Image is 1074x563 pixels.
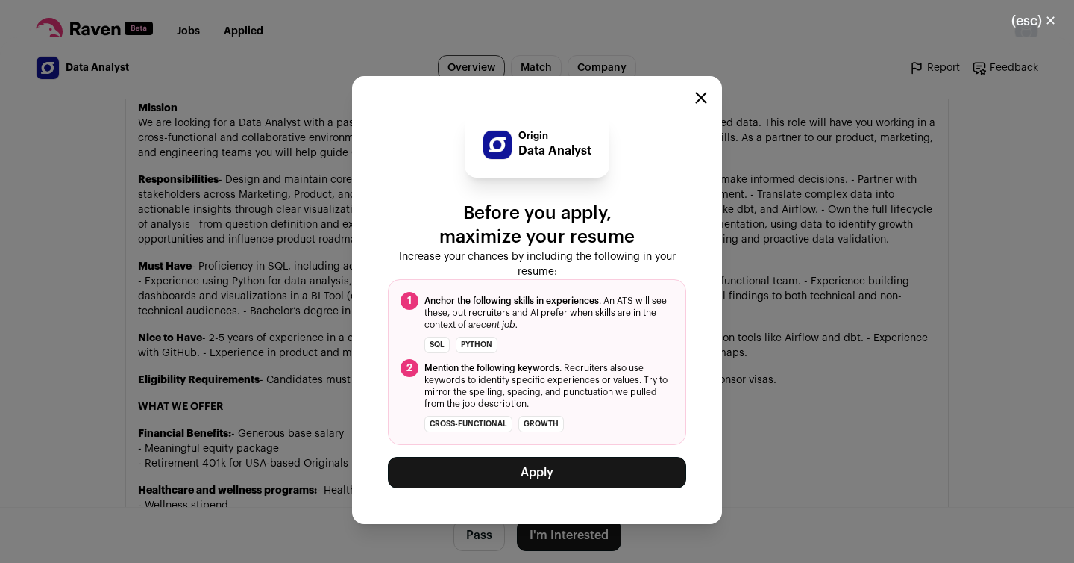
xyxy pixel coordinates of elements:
button: Close modal [993,4,1074,37]
button: Close modal [695,92,707,104]
span: Mention the following keywords [424,364,559,373]
img: 126f9121e3fc471f5eeb0918edb9188d503719e551cd52579c52b6141b35ac33 [483,131,512,159]
span: Anchor the following skills in experiences [424,296,599,305]
p: Before you apply, maximize your resume [388,202,686,249]
span: . An ATS will see these, but recruiters and AI prefer when skills are in the context of a [424,295,673,331]
li: cross-functional [424,416,512,432]
span: 2 [401,359,418,377]
li: growth [518,416,564,432]
span: . Recruiters also use keywords to identify specific experiences or values. Try to mirror the spel... [424,362,673,410]
p: Increase your chances by including the following in your resume: [388,249,686,279]
span: 1 [401,292,418,310]
button: Apply [388,457,686,488]
p: Origin [518,130,591,142]
li: Python [456,337,497,353]
li: SQL [424,337,450,353]
i: recent job. [473,320,518,329]
p: Data Analyst [518,142,591,160]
